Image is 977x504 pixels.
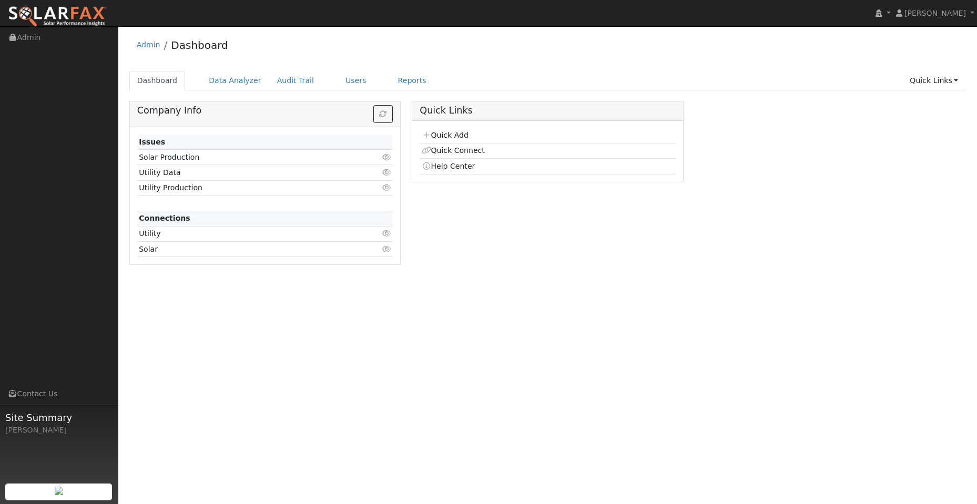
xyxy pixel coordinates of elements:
td: Utility Data [137,165,352,180]
i: Click to view [382,184,391,191]
img: retrieve [55,487,63,495]
i: Click to view [382,245,391,253]
i: Click to view [382,153,391,161]
h5: Quick Links [420,105,675,116]
a: Dashboard [171,39,228,52]
a: Reports [390,71,434,90]
span: [PERSON_NAME] [904,9,966,17]
h5: Company Info [137,105,393,116]
a: Quick Add [422,131,469,139]
a: Audit Trail [269,71,322,90]
td: Solar [137,242,352,257]
i: Click to view [382,230,391,237]
td: Solar Production [137,150,352,165]
strong: Issues [139,138,165,146]
div: [PERSON_NAME] [5,425,113,436]
a: Users [338,71,374,90]
img: SolarFax [8,6,107,28]
a: Admin [137,40,160,49]
span: Site Summary [5,410,113,425]
a: Data Analyzer [201,71,269,90]
a: Dashboard [129,71,186,90]
td: Utility Production [137,180,352,196]
a: Help Center [422,162,475,170]
td: Utility [137,226,352,241]
a: Quick Links [902,71,966,90]
i: Click to view [382,169,391,176]
a: Quick Connect [422,146,485,155]
strong: Connections [139,214,190,222]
